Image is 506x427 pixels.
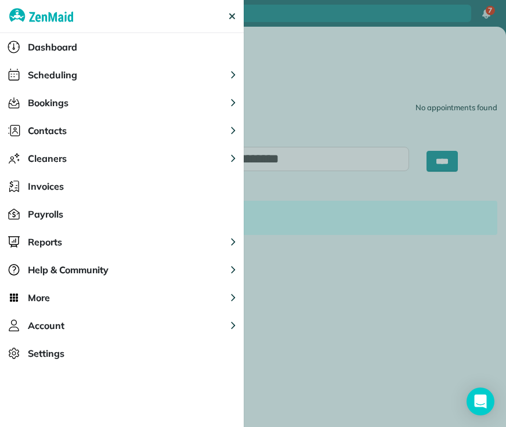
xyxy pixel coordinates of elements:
[28,235,62,249] span: Reports
[28,346,64,360] span: Settings
[28,291,50,305] span: More
[28,319,64,332] span: Account
[28,40,77,54] span: Dashboard
[28,207,63,221] span: Payrolls
[28,68,77,82] span: Scheduling
[28,124,67,137] span: Contacts
[28,179,64,193] span: Invoices
[28,96,68,110] span: Bookings
[28,151,67,165] span: Cleaners
[28,263,109,277] span: Help & Community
